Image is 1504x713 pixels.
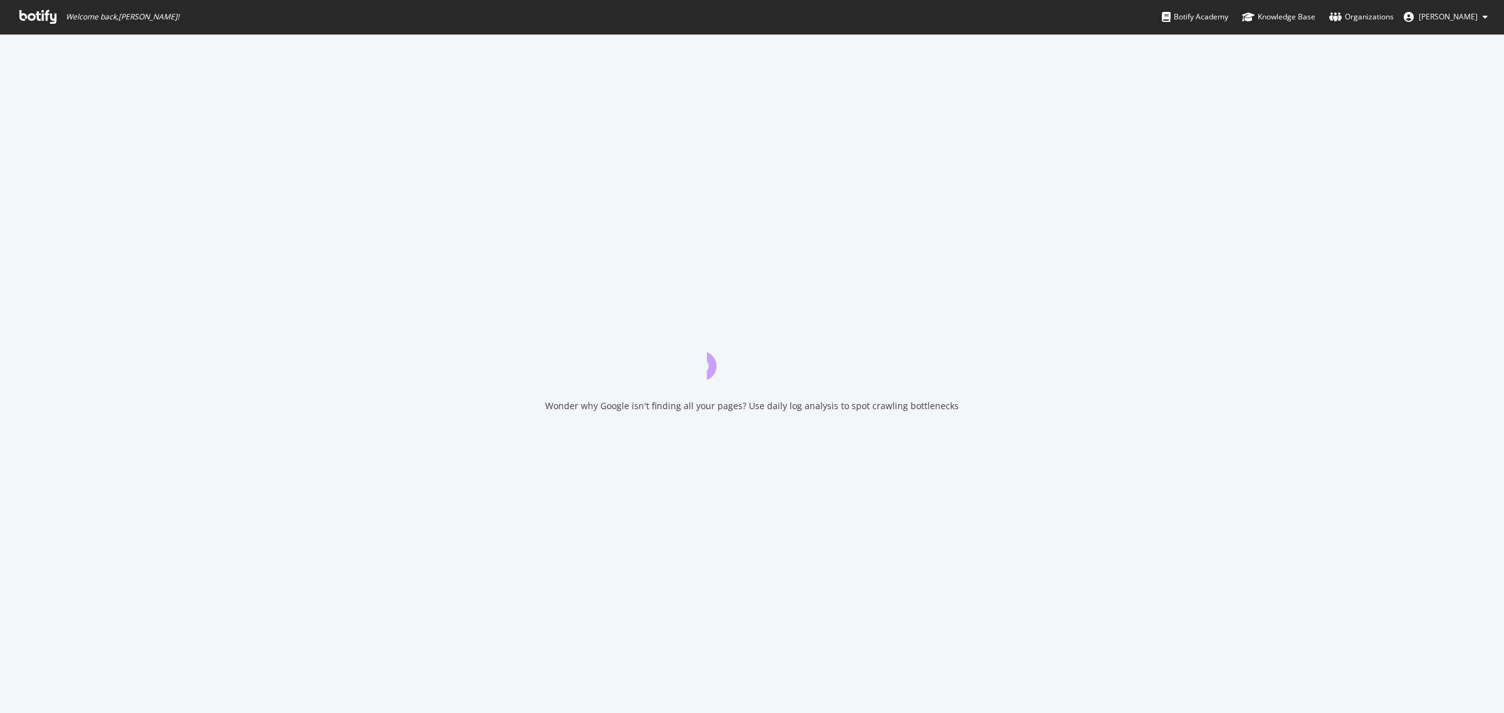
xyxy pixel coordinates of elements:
span: Welcome back, [PERSON_NAME] ! [66,12,179,22]
div: Organizations [1329,11,1394,23]
span: Jennifer Seegmiller [1419,11,1478,22]
div: Botify Academy [1162,11,1228,23]
button: [PERSON_NAME] [1394,7,1498,27]
div: Knowledge Base [1242,11,1315,23]
div: animation [707,335,797,380]
div: Wonder why Google isn't finding all your pages? Use daily log analysis to spot crawling bottlenecks [545,400,959,412]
